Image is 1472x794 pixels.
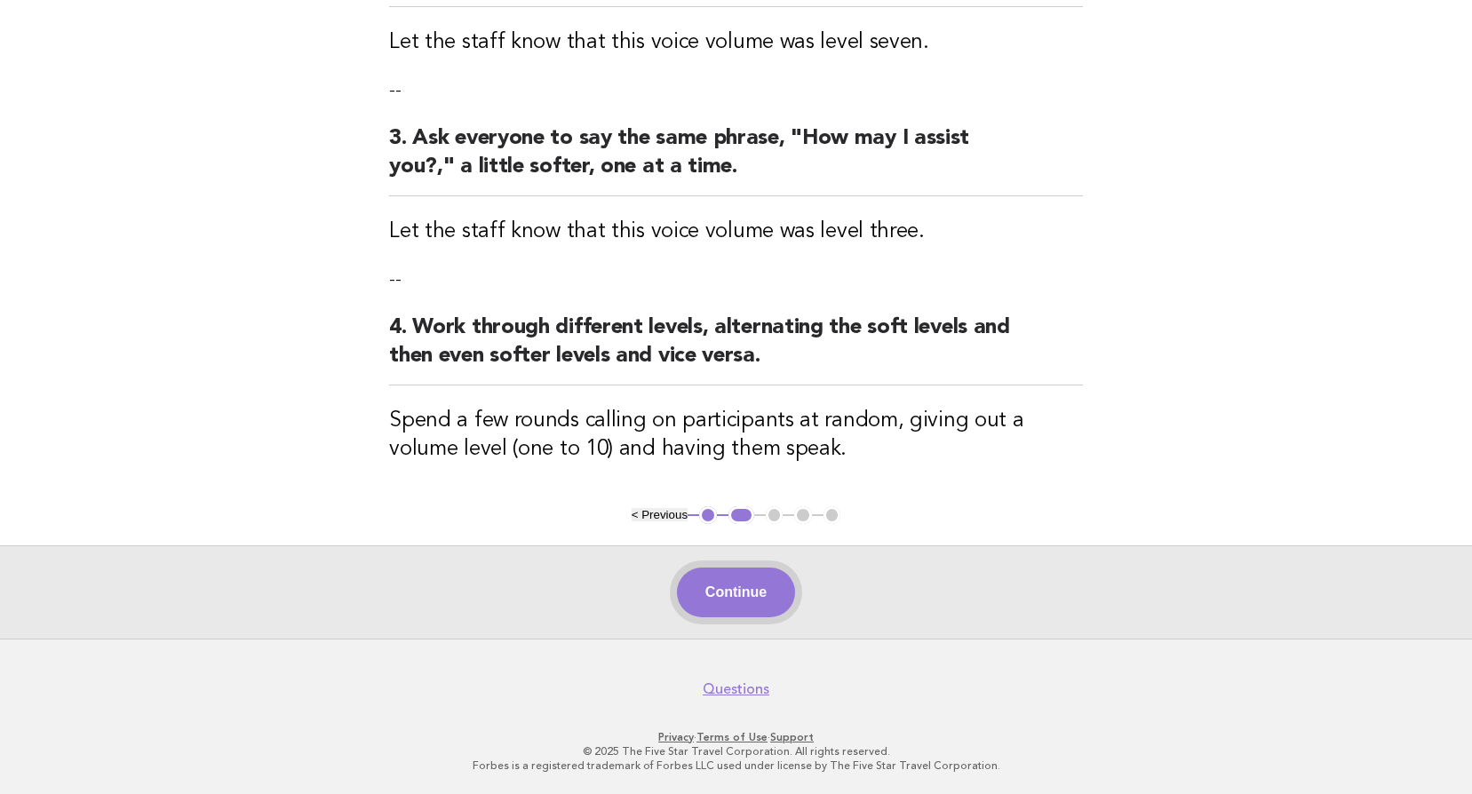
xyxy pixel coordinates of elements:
h3: Spend a few rounds calling on participants at random, giving out a volume level (one to 10) and h... [389,407,1083,464]
a: Privacy [658,731,694,743]
p: · · [193,730,1280,744]
h2: 4. Work through different levels, alternating the soft levels and then even softer levels and vic... [389,314,1083,385]
h2: 3. Ask everyone to say the same phrase, "How may I assist you?," a little softer, one at a time. [389,124,1083,196]
a: Terms of Use [696,731,768,743]
p: -- [389,267,1083,292]
button: Continue [677,568,795,617]
button: 1 [699,506,717,524]
h3: Let the staff know that this voice volume was level seven. [389,28,1083,57]
p: © 2025 The Five Star Travel Corporation. All rights reserved. [193,744,1280,758]
p: Forbes is a registered trademark of Forbes LLC used under license by The Five Star Travel Corpora... [193,758,1280,773]
button: 2 [728,506,754,524]
p: -- [389,78,1083,103]
a: Support [770,731,814,743]
button: < Previous [632,508,688,521]
h3: Let the staff know that this voice volume was level three. [389,218,1083,246]
a: Questions [703,680,769,698]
